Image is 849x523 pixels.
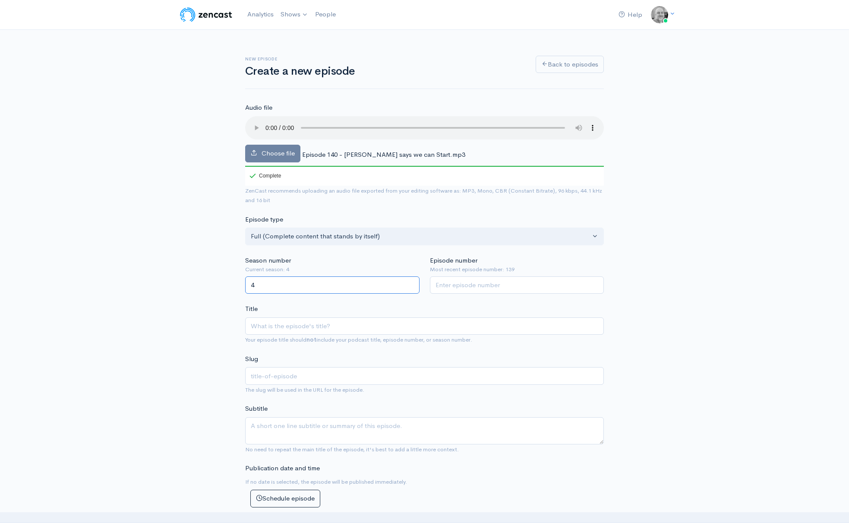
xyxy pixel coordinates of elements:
[245,276,420,294] input: Enter season number for this episode
[312,5,339,24] a: People
[250,490,320,507] button: Schedule episode
[245,404,268,414] label: Subtitle
[245,336,472,343] small: Your episode title should include your podcast title, episode number, or season number.
[430,276,604,294] input: Enter episode number
[245,367,604,385] input: title-of-episode
[245,228,604,245] button: Full (Complete content that stands by itself)
[536,56,604,73] a: Back to episodes
[245,354,258,364] label: Slug
[430,265,604,274] small: Most recent episode number: 139
[245,57,525,61] h6: New episode
[251,231,590,241] div: Full (Complete content that stands by itself)
[245,446,459,453] small: No need to repeat the main title of the episode, it's best to add a little more context.
[306,336,316,343] strong: not
[245,215,283,225] label: Episode type
[430,256,477,266] label: Episode number
[277,5,312,24] a: Shows
[245,103,272,113] label: Audio file
[179,6,234,23] img: ZenCast Logo
[245,317,604,335] input: What is the episode's title?
[245,304,258,314] label: Title
[245,265,420,274] small: Current season: 4
[245,463,320,473] label: Publication date and time
[615,6,646,24] a: Help
[245,478,407,485] small: If no date is selected, the episode will be published immediately.
[245,166,604,167] div: 100%
[249,173,281,178] div: Complete
[245,386,364,393] small: The slug will be used in the URL for the episode.
[245,65,525,78] h1: Create a new episode
[262,149,295,157] span: Choose file
[244,5,277,24] a: Analytics
[302,150,465,158] span: Episode 140 - [PERSON_NAME] says we can Start.mp3
[245,166,283,186] div: Complete
[651,6,668,23] img: ...
[245,256,291,266] label: Season number
[245,187,602,204] small: ZenCast recommends uploading an audio file exported from your editing software as: MP3, Mono, CBR...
